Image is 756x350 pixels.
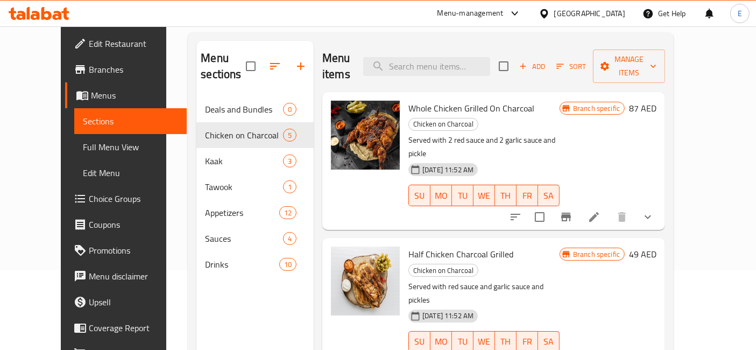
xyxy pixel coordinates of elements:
[205,232,283,245] div: Sauces
[363,57,490,76] input: search
[518,60,547,73] span: Add
[629,247,656,262] h6: 49 AED
[408,280,560,307] p: Served with red sauce and garlic sauce and pickles
[283,103,296,116] div: items
[569,103,624,114] span: Branch specific
[284,234,296,244] span: 4
[74,134,187,160] a: Full Menu View
[528,206,551,228] span: Select to update
[554,8,625,19] div: [GEOGRAPHIC_DATA]
[65,237,187,263] a: Promotions
[408,100,534,116] span: Whole Chicken Grilled On Charcoal
[280,260,296,270] span: 10
[196,96,314,122] div: Deals and Bundles0
[284,182,296,192] span: 1
[284,104,296,115] span: 0
[409,118,478,130] span: Chicken on Charcoal
[408,118,478,131] div: Chicken on Charcoal
[569,249,624,260] span: Branch specific
[288,53,314,79] button: Add section
[279,258,296,271] div: items
[430,185,452,206] button: MO
[413,334,426,349] span: SU
[331,101,400,170] img: Whole Chicken Grilled On Charcoal
[593,50,665,83] button: Manage items
[74,108,187,134] a: Sections
[499,188,512,204] span: TH
[503,204,528,230] button: sort-choices
[556,60,586,73] span: Sort
[262,53,288,79] span: Sort sections
[205,103,283,116] span: Deals and Bundles
[196,174,314,200] div: Tawook1
[641,211,654,223] svg: Show Choices
[542,188,555,204] span: SA
[89,244,179,257] span: Promotions
[499,334,512,349] span: TH
[409,264,478,277] span: Chicken on Charcoal
[554,58,589,75] button: Sort
[65,31,187,57] a: Edit Restaurant
[284,156,296,166] span: 3
[65,212,187,237] a: Coupons
[408,134,560,160] p: Served with 2 red sauce and 2 garlic sauce and pickle
[201,50,246,82] h2: Menu sections
[89,192,179,205] span: Choice Groups
[542,334,555,349] span: SA
[452,185,474,206] button: TU
[322,50,350,82] h2: Menu items
[602,53,656,80] span: Manage items
[588,211,600,223] a: Edit menu item
[83,166,179,179] span: Edit Menu
[456,334,469,349] span: TU
[283,180,296,193] div: items
[609,204,635,230] button: delete
[553,204,579,230] button: Branch-specific-item
[418,311,478,321] span: [DATE] 11:52 AM
[205,258,279,271] span: Drinks
[205,180,283,193] span: Tawook
[205,155,283,167] span: Kaak
[435,334,448,349] span: MO
[196,226,314,251] div: Sauces4
[65,82,187,108] a: Menus
[74,160,187,186] a: Edit Menu
[196,200,314,226] div: Appetizers12
[492,55,515,78] span: Select section
[239,55,262,78] span: Select all sections
[65,263,187,289] a: Menu disclaimer
[408,246,513,262] span: Half Chicken Charcoal Grilled
[478,188,491,204] span: WE
[196,92,314,282] nav: Menu sections
[474,185,495,206] button: WE
[738,8,742,19] span: E
[629,101,656,116] h6: 87 AED
[283,129,296,142] div: items
[279,206,296,219] div: items
[205,206,279,219] span: Appetizers
[515,58,549,75] span: Add item
[196,122,314,148] div: Chicken on Charcoal5
[89,218,179,231] span: Coupons
[635,204,661,230] button: show more
[413,188,426,204] span: SU
[521,188,534,204] span: FR
[205,129,283,142] span: Chicken on Charcoal
[517,185,538,206] button: FR
[65,57,187,82] a: Branches
[280,208,296,218] span: 12
[89,63,179,76] span: Branches
[437,7,504,20] div: Menu-management
[91,89,179,102] span: Menus
[521,334,534,349] span: FR
[456,188,469,204] span: TU
[89,296,179,309] span: Upsell
[283,155,296,167] div: items
[196,148,314,174] div: Kaak3
[83,141,179,153] span: Full Menu View
[89,37,179,50] span: Edit Restaurant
